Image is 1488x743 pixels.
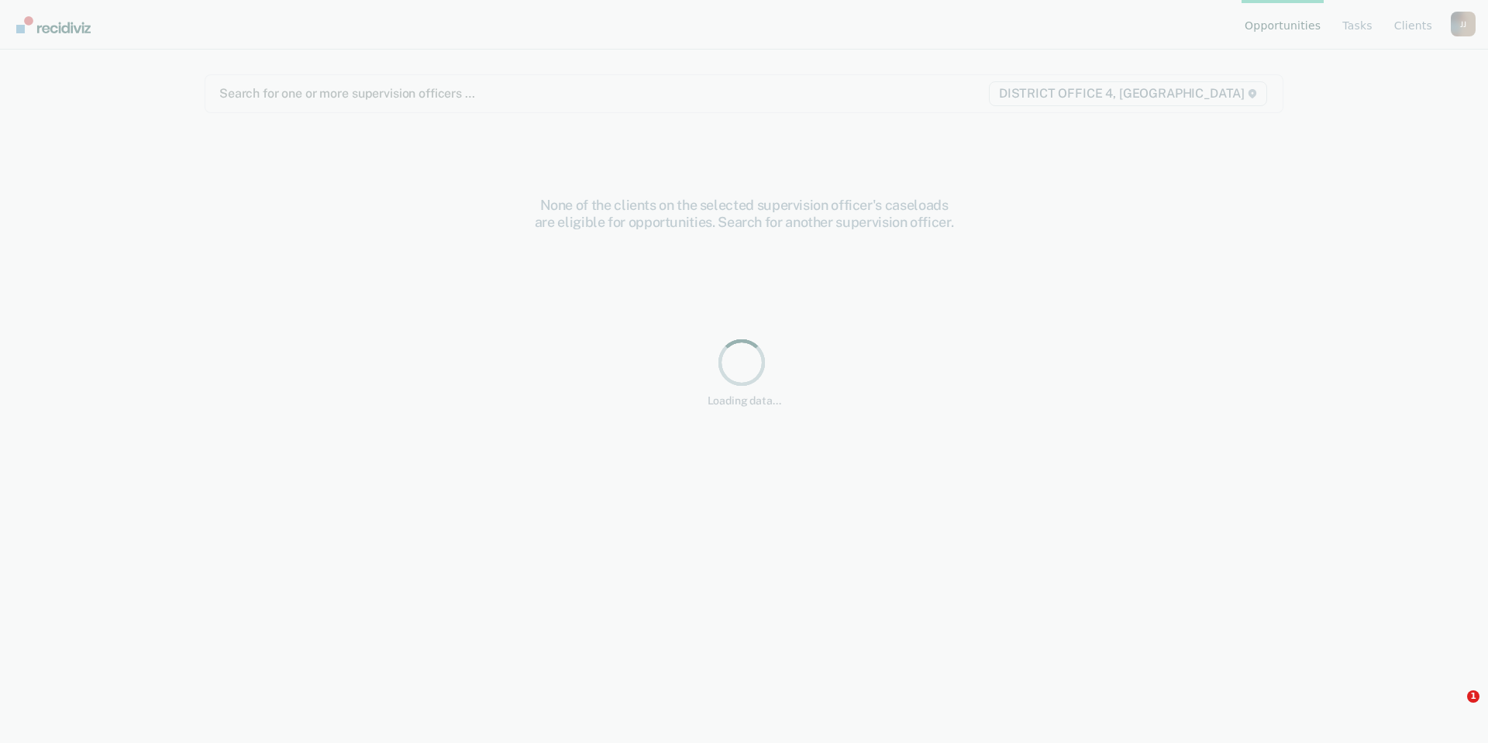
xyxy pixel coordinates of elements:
div: None of the clients on the selected supervision officer's caseloads are eligible for opportunitie... [496,197,992,230]
img: Recidiviz [16,16,91,33]
span: DISTRICT OFFICE 4, [GEOGRAPHIC_DATA] [989,81,1267,106]
span: 1 [1467,690,1479,703]
div: J J [1451,12,1476,36]
iframe: Intercom live chat [1435,690,1472,728]
button: Profile dropdown button [1451,12,1476,36]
